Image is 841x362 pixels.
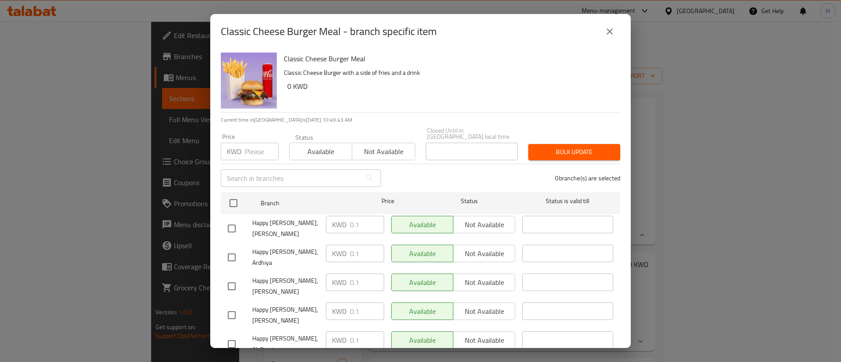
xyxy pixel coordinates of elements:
[359,196,417,207] span: Price
[522,196,613,207] span: Status is valid till
[289,143,352,160] button: Available
[332,277,346,288] p: KWD
[332,306,346,316] p: KWD
[528,144,620,160] button: Bulk update
[356,145,411,158] span: Not available
[252,218,319,239] span: Happy [PERSON_NAME], [PERSON_NAME]
[424,196,515,207] span: Status
[599,21,620,42] button: close
[555,174,620,183] p: 0 branche(s) are selected
[332,219,346,230] p: KWD
[535,147,613,158] span: Bulk update
[252,333,319,355] span: Happy [PERSON_NAME], Al-Qurain
[350,302,384,320] input: Please enter price
[252,275,319,297] span: Happy [PERSON_NAME], [PERSON_NAME]
[352,143,415,160] button: Not available
[221,116,620,124] p: Current time in [GEOGRAPHIC_DATA] is [DATE] 10:49:43 AM
[221,169,361,187] input: Search in branches
[252,246,319,268] span: Happy [PERSON_NAME], Ardhiya
[332,335,346,345] p: KWD
[245,143,279,160] input: Please enter price
[221,53,277,109] img: Classic Cheese Burger Meal
[261,198,352,209] span: Branch
[284,67,613,78] p: Classic Cheese Burger with a side of fries and a drink
[350,216,384,233] input: Please enter price
[350,245,384,262] input: Please enter price
[287,80,613,92] h6: 0 KWD
[293,145,349,158] span: Available
[227,146,241,157] p: KWD
[332,248,346,259] p: KWD
[221,25,437,39] h2: Classic Cheese Burger Meal - branch specific item
[284,53,613,65] h6: Classic Cheese Burger Meal
[350,331,384,349] input: Please enter price
[350,274,384,291] input: Please enter price
[252,304,319,326] span: Happy [PERSON_NAME], [PERSON_NAME]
